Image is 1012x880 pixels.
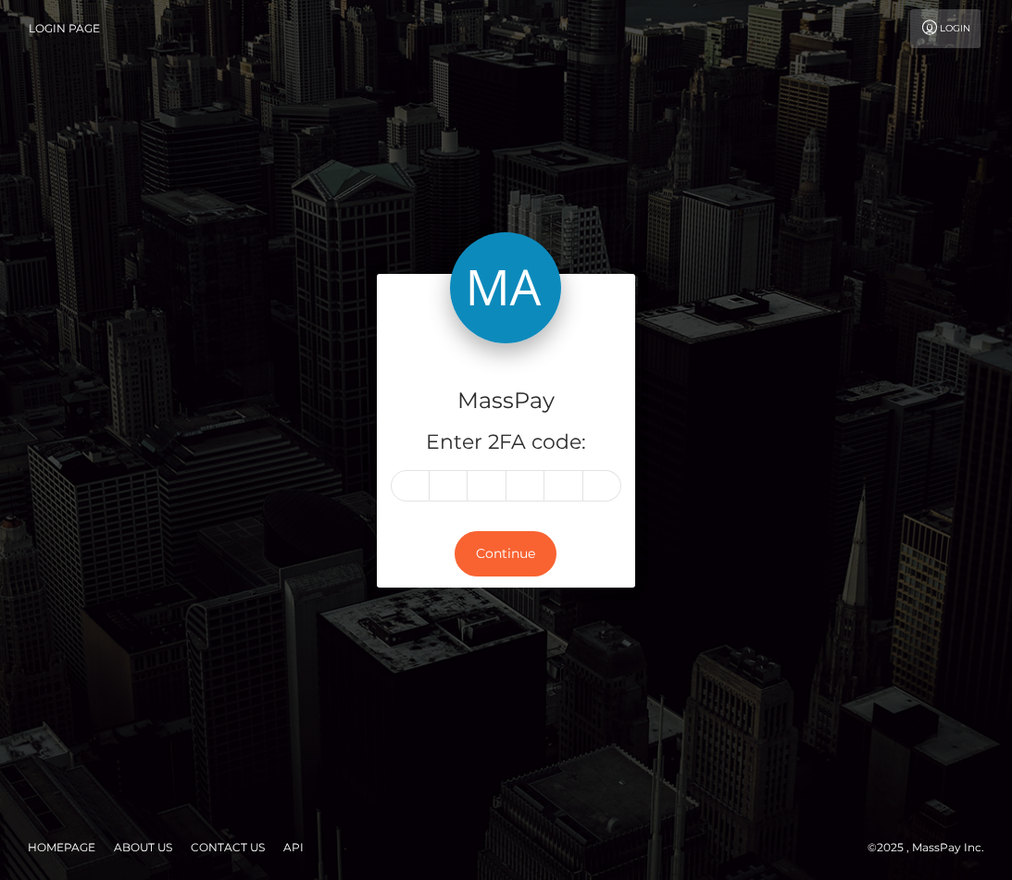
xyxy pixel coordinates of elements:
a: Login Page [29,9,100,48]
a: Login [910,9,981,48]
a: Homepage [20,833,103,861]
div: © 2025 , MassPay Inc. [868,837,998,858]
a: Contact Us [183,833,272,861]
a: API [276,833,311,861]
img: MassPay [450,232,561,343]
a: About Us [106,833,180,861]
h4: MassPay [391,385,622,417]
h5: Enter 2FA code: [391,428,622,457]
button: Continue [455,531,556,576]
